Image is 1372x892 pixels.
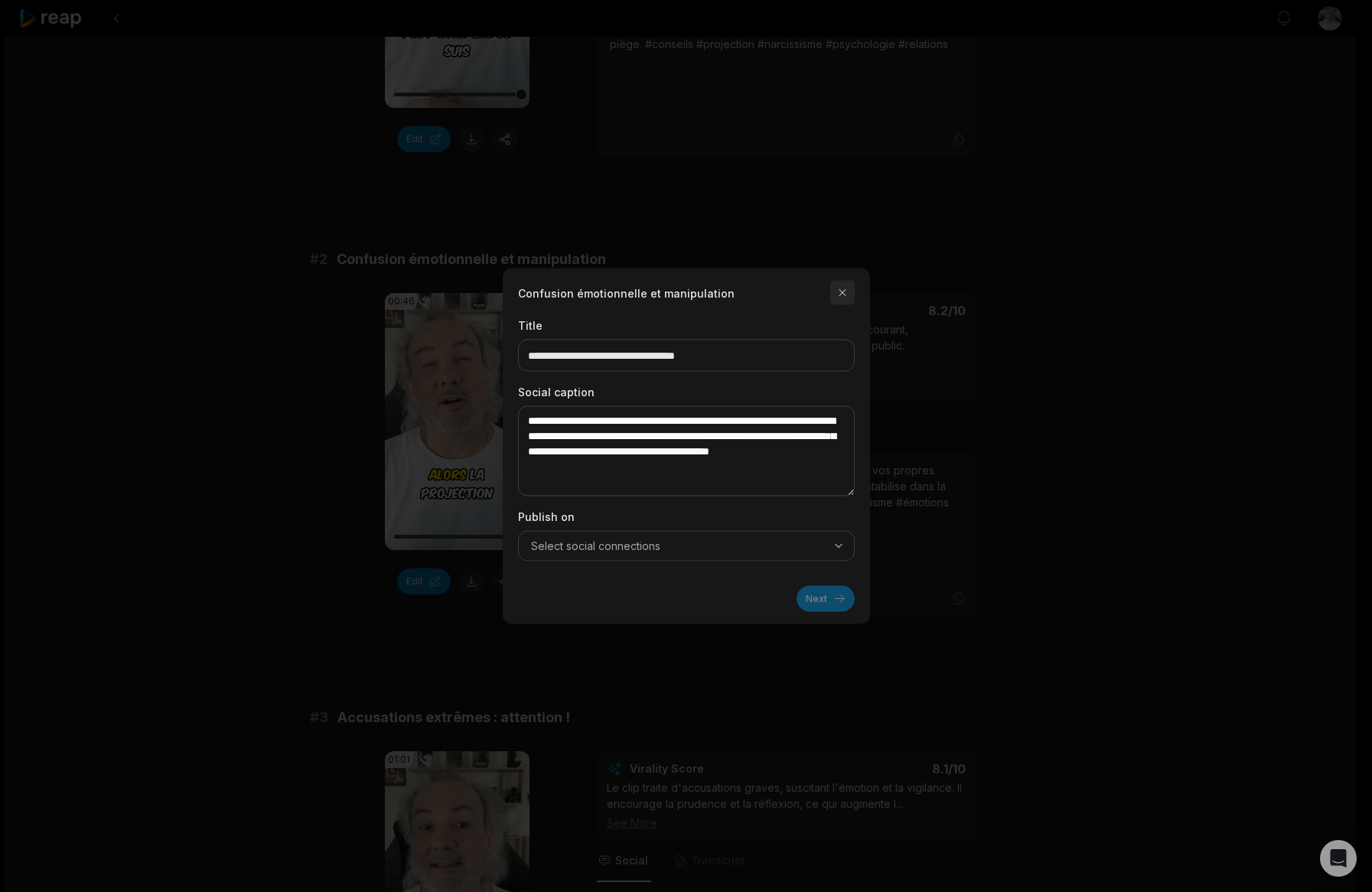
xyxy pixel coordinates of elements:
[518,317,855,334] label: Title
[518,285,735,301] h2: Confusion émotionnelle et manipulation
[531,539,660,554] span: Select social connections
[518,531,855,562] button: Select social connections
[518,384,855,400] label: Social caption
[518,509,855,525] label: Publish on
